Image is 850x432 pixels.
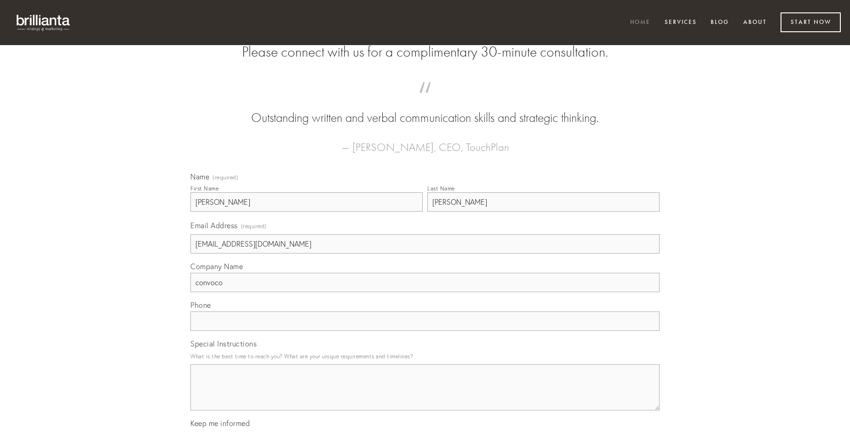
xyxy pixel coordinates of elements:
[781,12,841,32] a: Start Now
[190,185,218,192] div: First Name
[659,15,703,30] a: Services
[9,9,78,36] img: brillianta - research, strategy, marketing
[737,15,773,30] a: About
[624,15,656,30] a: Home
[190,419,250,428] span: Keep me informed
[190,221,238,230] span: Email Address
[705,15,735,30] a: Blog
[190,339,257,348] span: Special Instructions
[190,43,660,61] h2: Please connect with us for a complimentary 30-minute consultation.
[205,127,645,156] figcaption: — [PERSON_NAME], CEO, TouchPlan
[205,91,645,109] span: “
[190,262,243,271] span: Company Name
[190,300,211,310] span: Phone
[190,172,209,181] span: Name
[241,220,267,232] span: (required)
[190,350,660,363] p: What is the best time to reach you? What are your unique requirements and timelines?
[427,185,455,192] div: Last Name
[205,91,645,127] blockquote: Outstanding written and verbal communication skills and strategic thinking.
[212,175,238,180] span: (required)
